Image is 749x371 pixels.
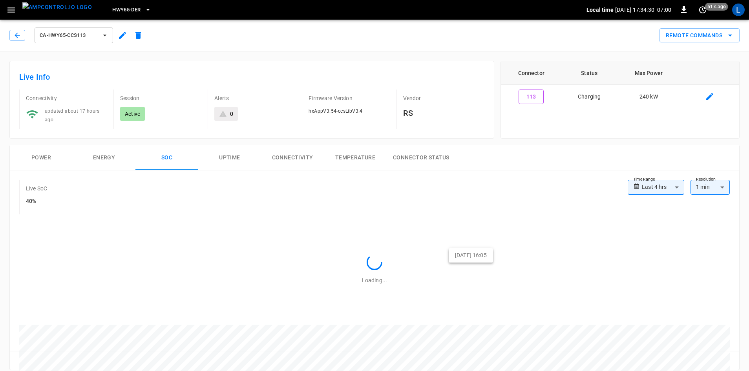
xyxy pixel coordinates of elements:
[309,108,362,114] span: hxAppV3.54-ccsLibV3.4
[659,28,740,43] button: Remote Commands
[501,61,739,109] table: connector table
[109,2,154,18] button: HWY65-DER
[586,6,614,14] p: Local time
[691,180,730,195] div: 1 min
[230,110,233,118] div: 0
[403,107,484,119] h6: RS
[562,85,617,109] td: Charging
[10,145,73,170] button: Power
[617,61,680,85] th: Max Power
[26,94,107,102] p: Connectivity
[112,5,141,15] span: HWY65-DER
[732,4,745,16] div: profile-icon
[362,277,387,283] span: Loading...
[135,145,198,170] button: SOC
[261,145,324,170] button: Connectivity
[214,94,296,102] p: Alerts
[659,28,740,43] div: remote commands options
[35,27,113,43] button: ca-hwy65-ccs113
[22,2,92,12] img: ampcontrol.io logo
[696,176,716,183] label: Resolution
[617,85,680,109] td: 240 kW
[387,145,455,170] button: Connector Status
[519,90,544,104] button: 113
[73,145,135,170] button: Energy
[562,61,617,85] th: Status
[501,61,562,85] th: Connector
[40,31,98,40] span: ca-hwy65-ccs113
[633,176,655,183] label: Time Range
[403,94,484,102] p: Vendor
[19,71,484,83] h6: Live Info
[696,4,709,16] button: set refresh interval
[615,6,671,14] p: [DATE] 17:34:30 -07:00
[120,94,201,102] p: Session
[198,145,261,170] button: Uptime
[45,108,100,122] span: updated about 17 hours ago
[26,197,47,206] h6: 40%
[26,185,47,192] p: Live SoC
[125,110,140,118] p: Active
[309,94,390,102] p: Firmware Version
[324,145,387,170] button: Temperature
[642,180,684,195] div: Last 4 hrs
[705,3,728,11] span: 51 s ago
